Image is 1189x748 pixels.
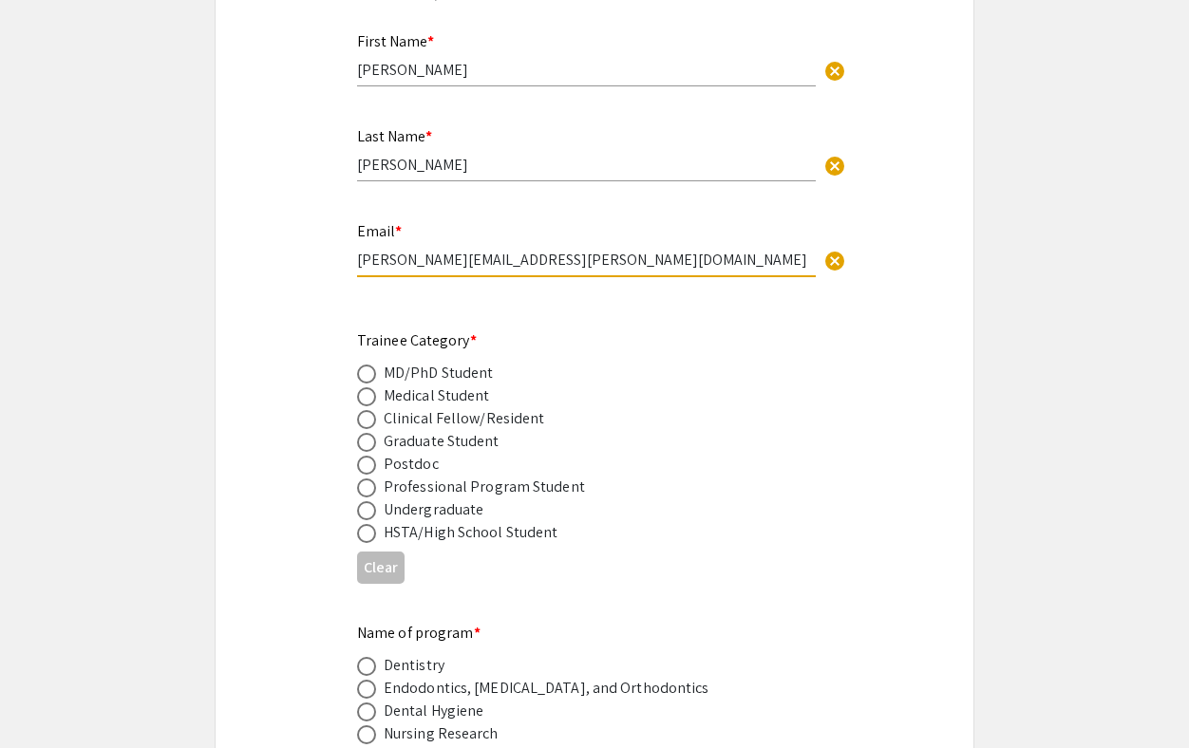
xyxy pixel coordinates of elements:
[14,663,81,734] iframe: Chat
[357,623,481,643] mat-label: Name of program
[357,126,432,146] mat-label: Last Name
[384,521,557,544] div: HSTA/High School Student
[384,498,483,521] div: Undergraduate
[384,430,500,453] div: Graduate Student
[816,51,854,89] button: Clear
[823,60,846,83] span: cancel
[357,552,405,583] button: Clear
[357,330,477,350] mat-label: Trainee Category
[384,407,544,430] div: Clinical Fellow/Resident
[816,240,854,278] button: Clear
[823,250,846,272] span: cancel
[384,362,493,384] div: MD/PhD Student
[384,453,439,476] div: Postdoc
[384,700,483,722] div: Dental Hygiene
[384,476,585,498] div: Professional Program Student
[357,155,816,175] input: Type Here
[384,677,709,700] div: Endodontics, [MEDICAL_DATA], and Orthodontics
[357,31,434,51] mat-label: First Name
[357,221,402,241] mat-label: Email
[816,145,854,183] button: Clear
[384,722,499,745] div: Nursing Research
[384,654,444,677] div: Dentistry
[384,384,490,407] div: Medical Student
[357,250,816,270] input: Type Here
[823,155,846,178] span: cancel
[357,60,816,80] input: Type Here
